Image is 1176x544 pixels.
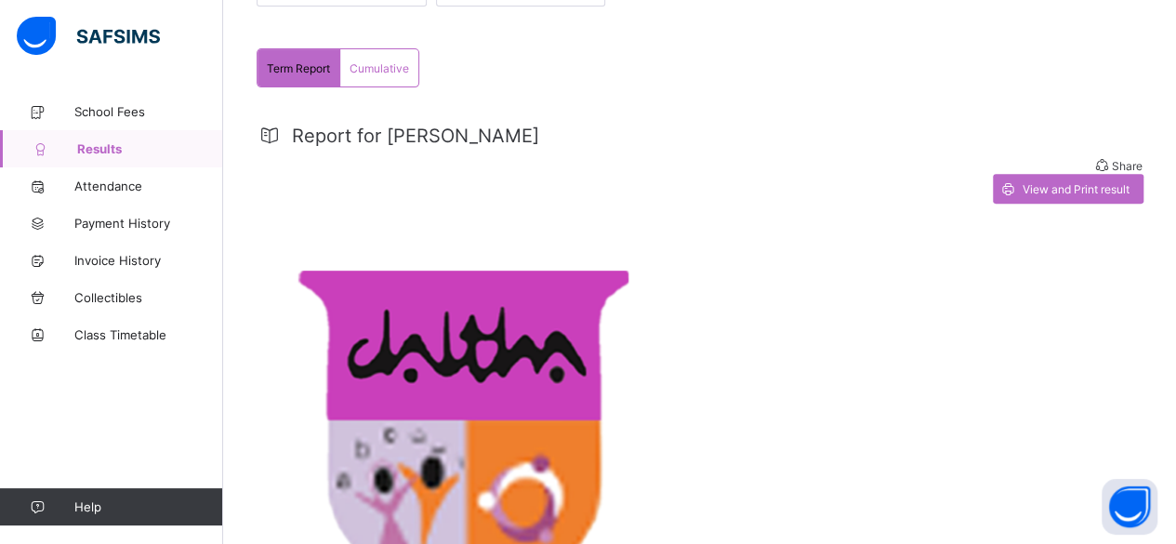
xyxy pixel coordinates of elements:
span: Report for [PERSON_NAME] [292,125,539,147]
span: Invoice History [74,253,223,268]
button: Open asap [1102,479,1157,535]
span: Help [74,499,222,514]
img: safsims [17,17,160,56]
span: Attendance [74,179,223,193]
span: School Fees [74,104,223,119]
span: Share [1112,159,1143,173]
span: Term Report [267,61,330,75]
span: Collectibles [74,290,223,305]
span: View and Print result [1023,182,1130,196]
span: Cumulative [350,61,409,75]
span: Class Timetable [74,327,223,342]
span: Results [77,141,223,156]
span: Payment History [74,216,223,231]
